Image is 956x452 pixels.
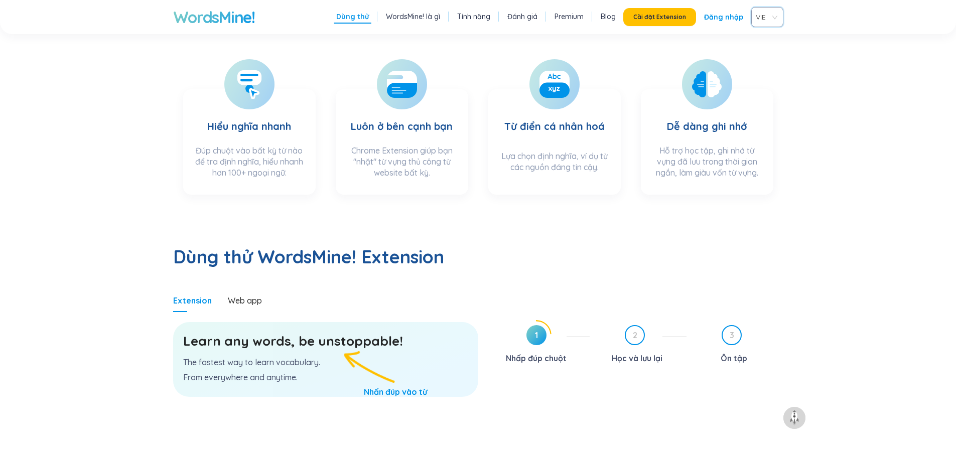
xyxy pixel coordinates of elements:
a: Blog [601,12,616,22]
h3: Luôn ở bên cạnh bạn [351,99,453,140]
span: VIE [756,10,775,25]
div: 1Nhấp đúp chuột [493,325,590,366]
a: Premium [555,12,584,22]
a: Đánh giá [507,12,537,22]
div: Hỗ trợ học tập, ghi nhớ từ vựng đã lưu trong thời gian ngắn, làm giàu vốn từ vựng. [651,145,763,185]
div: 2Học và lưu lại [598,325,687,366]
div: Extension [173,295,212,306]
a: WordsMine! là gì [386,12,440,22]
div: Nhấp đúp chuột [506,350,567,366]
h2: Dùng thử WordsMine! Extension [173,245,783,269]
div: Chrome Extension giúp bạn "nhặt" từ vựng thủ công từ website bất kỳ. [346,145,458,185]
h3: Learn any words, be unstoppable! [183,332,468,350]
span: Cài đặt Extension [633,13,686,21]
a: WordsMine! [173,7,255,27]
span: 2 [626,326,644,344]
button: Cài đặt Extension [623,8,696,26]
div: Web app [228,295,262,306]
p: The fastest way to learn vocabulary. [183,357,468,368]
h3: Hiểu nghĩa nhanh [207,99,291,140]
p: From everywhere and anytime. [183,372,468,383]
a: Tính năng [457,12,490,22]
h3: Từ điển cá nhân hoá [504,99,605,145]
div: 3Ôn tập [695,325,783,366]
h3: Dễ dàng ghi nhớ [667,99,747,140]
img: to top [786,410,802,426]
div: Học và lưu lại [612,350,662,366]
div: Đúp chuột vào bất kỳ từ nào để tra định nghĩa, hiểu nhanh hơn 100+ ngoại ngữ. [193,145,306,185]
span: 1 [526,325,547,345]
span: 3 [723,326,741,344]
div: Lựa chọn định nghĩa, ví dụ từ các nguồn đáng tin cậy. [498,150,611,185]
a: Đăng nhập [704,8,743,26]
div: Ôn tập [721,350,747,366]
a: Dùng thử [336,12,369,22]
